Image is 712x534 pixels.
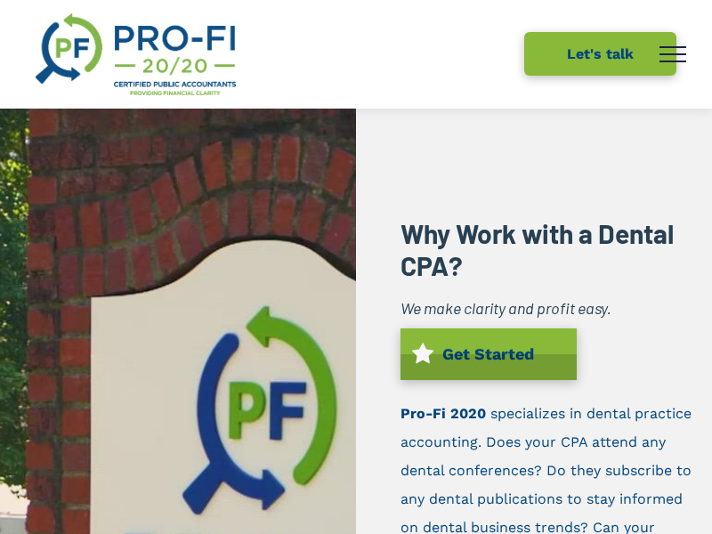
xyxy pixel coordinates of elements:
i: We make clarity and profit easy. [400,298,611,318]
b: Why Work with a Dental CPA? [400,217,674,281]
button: menu [650,31,696,77]
a: Pro-Fi 2020 [400,405,486,422]
span: Get Started [436,336,540,372]
img: A logo for pro-fi certified public accountants providing financial clarity [36,13,236,95]
a: Get Started [400,328,577,380]
a: Let's talk [524,32,676,76]
span: Let's talk [561,36,640,71]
